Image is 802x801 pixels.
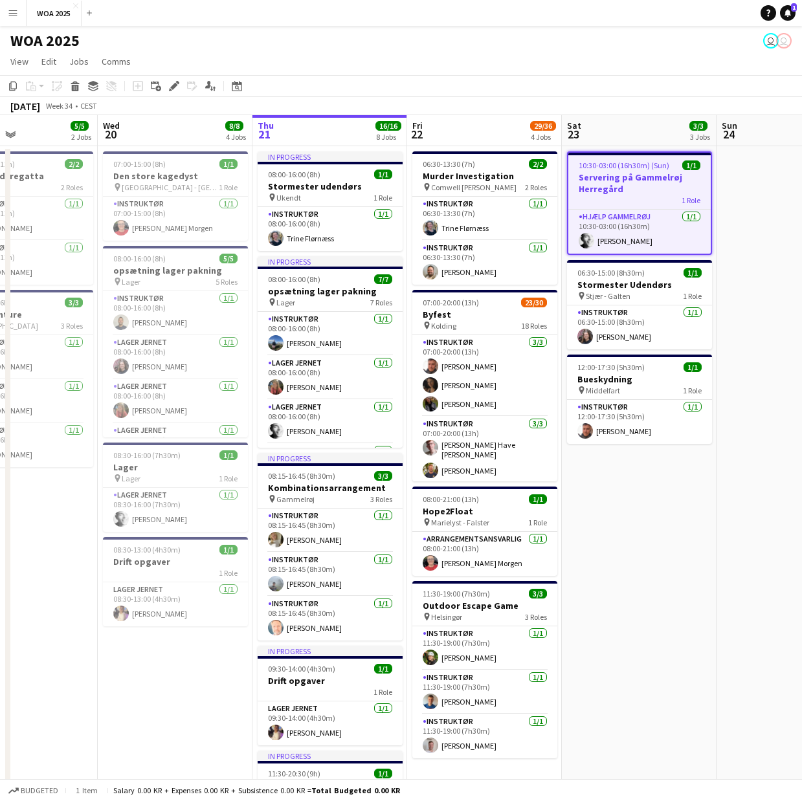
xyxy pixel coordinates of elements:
div: 3 Jobs [690,132,710,142]
span: 1/1 [684,268,702,278]
span: 1/1 [529,494,547,504]
div: 10:30-03:00 (16h30m) (Sun)1/1Servering på Gammelrøj Herregård1 RoleHjælp Gammelrøj1/110:30-03:00 ... [567,151,712,255]
span: 7 Roles [370,298,392,307]
app-card-role: Arrangementsansvarlig1/108:00-21:00 (13h)[PERSON_NAME] Morgen [412,532,557,576]
div: 11:30-19:00 (7h30m)3/3Outdoor Escape Game Helsingør3 RolesInstruktør1/111:30-19:00 (7h30m)[PERSON... [412,581,557,758]
a: Comms [96,53,136,70]
span: 1 Role [683,386,702,395]
span: 3/3 [65,298,83,307]
span: Stjær - Galten [586,291,630,301]
app-card-role: Lager Jernet1/108:00-16:00 (8h)[PERSON_NAME] [103,379,248,423]
a: Edit [36,53,61,70]
span: Helsingør [431,612,462,622]
app-card-role: Instruktør1/108:15-16:45 (8h30m)[PERSON_NAME] [258,509,403,553]
a: View [5,53,34,70]
app-card-role: Hjælp Gammelrøj1/110:30-03:00 (16h30m)[PERSON_NAME] [568,210,711,254]
span: Marielyst - Falster [431,518,489,527]
span: 3/3 [689,121,707,131]
app-card-role: Instruktør1/106:30-15:00 (8h30m)[PERSON_NAME] [567,305,712,349]
span: 1 Role [682,195,700,205]
app-card-role: Instruktør1/111:30-19:00 (7h30m)[PERSON_NAME] [412,670,557,714]
span: 8/8 [225,121,243,131]
span: 3/3 [374,471,392,481]
h3: Drift opgaver [103,556,248,567]
span: 08:30-13:00 (4h30m) [113,545,181,554]
span: 2/2 [65,159,83,169]
span: Comwell [PERSON_NAME] [431,182,517,192]
app-job-card: In progress08:00-16:00 (8h)7/7opsætning lager pakning Lager7 RolesInstruktør1/108:00-16:00 (8h)[P... [258,256,403,448]
div: 2 Jobs [71,132,91,142]
span: 10:30-03:00 (16h30m) (Sun) [579,160,669,170]
span: 3 Roles [525,612,547,622]
span: 08:00-16:00 (8h) [268,274,320,284]
app-card-role: Instruktør1/108:00-16:00 (8h)[PERSON_NAME] [103,291,248,335]
span: 1 Role [683,291,702,301]
span: 1/1 [374,170,392,179]
span: 08:00-16:00 (8h) [113,254,166,263]
app-card-role: Instruktør1/106:30-13:30 (7h)Trine Flørnæss [412,197,557,241]
h3: Bueskydning [567,373,712,385]
div: [DATE] [10,100,40,113]
app-job-card: In progress09:30-14:00 (4h30m)1/1Drift opgaver1 RoleLager Jernet1/109:30-14:00 (4h30m)[PERSON_NAME] [258,646,403,745]
span: [GEOGRAPHIC_DATA] - [GEOGRAPHIC_DATA] [122,182,219,192]
span: 08:15-16:45 (8h30m) [268,471,335,481]
app-job-card: 08:00-16:00 (8h)5/5opsætning lager pakning Lager5 RolesInstruktør1/108:00-16:00 (8h)[PERSON_NAME]... [103,246,248,437]
div: 06:30-15:00 (8h30m)1/1Stormester Udendørs Stjær - Galten1 RoleInstruktør1/106:30-15:00 (8h30m)[PE... [567,260,712,349]
app-user-avatar: Bettina Madsen [763,33,779,49]
span: 23/30 [521,298,547,307]
span: 7/7 [374,274,392,284]
div: In progress [258,256,403,267]
span: 08:00-16:00 (8h) [268,170,320,179]
span: 1/1 [219,159,238,169]
app-card-role: Instruktør1/111:30-19:00 (7h30m)[PERSON_NAME] [412,714,557,758]
div: In progress [258,453,403,463]
span: 1/1 [219,545,238,554]
app-job-card: 08:00-21:00 (13h)1/1Hope2Float Marielyst - Falster1 RoleArrangementsansvarlig1/108:00-21:00 (13h)... [412,487,557,576]
app-card-role: Lager Jernet1/108:00-16:00 (8h) [103,423,248,467]
app-card-role: Instruktør1/111:30-19:00 (7h30m)[PERSON_NAME] [412,626,557,670]
h1: WOA 2025 [10,31,80,50]
app-user-avatar: Drift Drift [776,33,792,49]
span: 1/1 [219,450,238,460]
span: 3 Roles [61,321,83,331]
span: 11:30-20:30 (9h) [268,769,320,778]
span: 24 [720,127,737,142]
app-card-role: Lager Jernet1/1 [258,444,403,488]
span: Lager [276,298,295,307]
div: In progress [258,751,403,761]
span: 1 Role [219,182,238,192]
h3: Stormester udendørs [258,181,403,192]
span: 07:00-15:00 (8h) [113,159,166,169]
div: In progress [258,646,403,656]
div: Salary 0.00 KR + Expenses 0.00 KR + Subsistence 0.00 KR = [113,785,400,795]
app-card-role: Instruktør3/307:00-20:00 (13h)[PERSON_NAME][PERSON_NAME][PERSON_NAME] [412,335,557,417]
h3: Murder Investigation [412,170,557,182]
span: 16/16 [375,121,401,131]
span: 29/36 [530,121,556,131]
div: 4 Jobs [531,132,555,142]
h3: opsætning lager pakning [258,285,403,297]
span: 1/1 [374,664,392,674]
span: Jobs [69,56,89,67]
app-card-role: Instruktør1/107:00-15:00 (8h)[PERSON_NAME] Morgen [103,197,248,241]
app-card-role: Instruktør1/108:00-16:00 (8h)[PERSON_NAME] [258,312,403,356]
span: Total Budgeted 0.00 KR [311,785,400,795]
h3: Lager [103,461,248,473]
span: 3 Roles [370,494,392,504]
div: In progress08:00-16:00 (8h)1/1Stormester udendørs Ukendt1 RoleInstruktør1/108:00-16:00 (8h)Trine ... [258,151,403,251]
span: 08:30-16:00 (7h30m) [113,450,181,460]
app-job-card: In progress08:15-16:45 (8h30m)3/3Kombinationsarrangement Gammelrøj3 RolesInstruktør1/108:15-16:45... [258,453,403,641]
div: 06:30-13:30 (7h)2/2Murder Investigation Comwell [PERSON_NAME]2 RolesInstruktør1/106:30-13:30 (7h)... [412,151,557,285]
app-job-card: 08:30-13:00 (4h30m)1/1Drift opgaver1 RoleLager Jernet1/108:30-13:00 (4h30m)[PERSON_NAME] [103,537,248,626]
span: Budgeted [21,786,58,795]
app-card-role: Instruktør1/108:15-16:45 (8h30m)[PERSON_NAME] [258,553,403,597]
span: 3/3 [529,589,547,598]
h3: Hope2Float [412,505,557,517]
span: 06:30-15:00 (8h30m) [577,268,645,278]
div: 8 Jobs [376,132,401,142]
app-card-role: Lager Jernet1/108:00-16:00 (8h)[PERSON_NAME] [103,335,248,379]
